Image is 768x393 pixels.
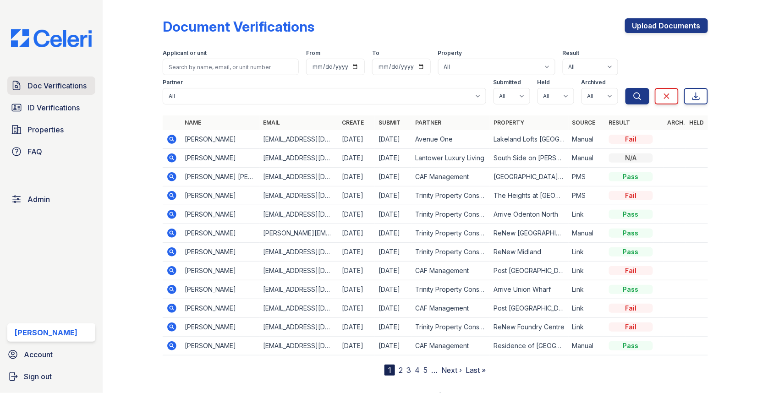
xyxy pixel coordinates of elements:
a: Sign out [4,367,99,386]
td: PMS [569,186,605,205]
td: Trinity Property Consultants [411,280,490,299]
td: [PERSON_NAME] [181,149,259,168]
td: [EMAIL_ADDRESS][DOMAIN_NAME] [260,299,338,318]
td: [EMAIL_ADDRESS][DOMAIN_NAME] [260,130,338,149]
td: [DATE] [338,280,375,299]
span: Account [24,349,53,360]
td: Post [GEOGRAPHIC_DATA] [490,262,568,280]
td: [PERSON_NAME] [181,186,259,205]
div: Fail [609,191,653,200]
label: To [372,49,379,57]
td: [PERSON_NAME] [181,337,259,355]
a: Create [342,119,364,126]
td: Link [569,280,605,299]
div: Pass [609,172,653,181]
td: CAF Management [411,262,490,280]
td: Link [569,318,605,337]
td: [PERSON_NAME] [181,280,259,299]
input: Search by name, email, or unit number [163,59,299,75]
td: [EMAIL_ADDRESS][DOMAIN_NAME] [260,318,338,337]
img: CE_Logo_Blue-a8612792a0a2168367f1c8372b55b34899dd931a85d93a1a3d3e32e68fde9ad4.png [4,29,99,47]
td: [PERSON_NAME] [181,130,259,149]
td: [DATE] [375,337,411,355]
td: [DATE] [338,205,375,224]
label: Archived [581,79,606,86]
td: [DATE] [338,224,375,243]
td: [DATE] [375,149,411,168]
td: [EMAIL_ADDRESS][DOMAIN_NAME] [260,149,338,168]
td: Manual [569,149,605,168]
div: Fail [609,135,653,144]
td: CAF Management [411,168,490,186]
td: Manual [569,337,605,355]
a: Email [263,119,280,126]
td: Lakeland Lofts [GEOGRAPHIC_DATA] [490,130,568,149]
td: [DATE] [338,299,375,318]
a: Result [609,119,631,126]
td: ReNew Midland [490,243,568,262]
div: N/A [609,153,653,163]
div: Pass [609,285,653,294]
a: 4 [415,366,420,375]
span: Doc Verifications [27,80,87,91]
td: Trinity Property Consultants [411,186,490,205]
td: Post [GEOGRAPHIC_DATA] [490,299,568,318]
td: [EMAIL_ADDRESS][DOMAIN_NAME] [260,337,338,355]
span: Properties [27,124,64,135]
td: [PERSON_NAME] [181,299,259,318]
td: ReNew [GEOGRAPHIC_DATA] [490,224,568,243]
td: Trinity Property Consultants [411,318,490,337]
td: The Heights at [GEOGRAPHIC_DATA] [490,186,568,205]
a: Doc Verifications [7,76,95,95]
td: [DATE] [338,186,375,205]
td: Trinity Property Consultants [411,205,490,224]
td: Link [569,262,605,280]
td: Link [569,205,605,224]
td: Trinity Property Consultants [411,224,490,243]
a: Source [572,119,596,126]
td: ReNew Foundry Centre [490,318,568,337]
label: Applicant or unit [163,49,207,57]
td: CAF Management [411,337,490,355]
a: Properties [7,120,95,139]
td: [DATE] [338,243,375,262]
a: Partner [415,119,441,126]
span: FAQ [27,146,42,157]
td: [DATE] [375,299,411,318]
td: Link [569,299,605,318]
a: 3 [406,366,411,375]
td: South Side on [PERSON_NAME] [490,149,568,168]
span: … [431,365,438,376]
div: Fail [609,322,653,332]
td: [DATE] [375,243,411,262]
div: Pass [609,341,653,350]
a: Arch. [668,119,686,126]
td: [DATE] [338,149,375,168]
td: CAF Management [411,299,490,318]
td: [GEOGRAPHIC_DATA] Homes [490,168,568,186]
span: ID Verifications [27,102,80,113]
td: [EMAIL_ADDRESS][DOMAIN_NAME] [260,262,338,280]
div: Fail [609,304,653,313]
td: [DATE] [375,280,411,299]
td: [PERSON_NAME] [181,224,259,243]
td: [EMAIL_ADDRESS][DOMAIN_NAME] [260,243,338,262]
div: Pass [609,229,653,238]
td: Arrive Union Wharf [490,280,568,299]
a: 2 [399,366,403,375]
a: Account [4,345,99,364]
td: Lantower Luxury Living [411,149,490,168]
td: [EMAIL_ADDRESS][DOMAIN_NAME] [260,168,338,186]
td: [DATE] [338,318,375,337]
a: Property [494,119,524,126]
td: [EMAIL_ADDRESS][DOMAIN_NAME] [260,205,338,224]
td: [DATE] [375,262,411,280]
td: Residence of [GEOGRAPHIC_DATA] [490,337,568,355]
span: Sign out [24,371,52,382]
td: PMS [569,168,605,186]
td: [PERSON_NAME] [181,318,259,337]
a: Next › [441,366,462,375]
label: Partner [163,79,183,86]
td: [PERSON_NAME] [PERSON_NAME] [181,168,259,186]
